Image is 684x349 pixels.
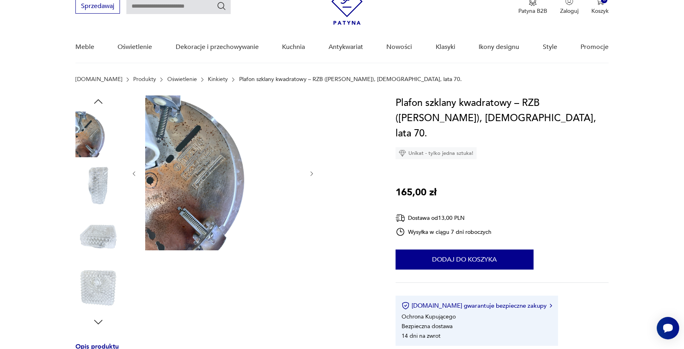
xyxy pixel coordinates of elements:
[543,32,557,63] a: Style
[396,147,477,159] div: Unikat - tylko jedna sztuka!
[75,163,121,209] img: Zdjęcie produktu Plafon szklany kwadratowy – RZB (Rudolf Zimmermann Bamberg), Niemcy, lata 70.
[396,227,492,237] div: Wysyłka w ciągu 7 dni roboczych
[396,95,609,141] h1: Plafon szklany kwadratowy – RZB ([PERSON_NAME]), [DEMOGRAPHIC_DATA], lata 70.
[75,214,121,260] img: Zdjęcie produktu Plafon szklany kwadratowy – RZB (Rudolf Zimmermann Bamberg), Niemcy, lata 70.
[591,7,609,15] p: Koszyk
[518,7,547,15] p: Patyna B2B
[118,32,152,63] a: Oświetlenie
[208,76,228,83] a: Kinkiety
[396,213,405,223] img: Ikona dostawy
[402,313,456,321] li: Ochrona Kupującego
[167,76,197,83] a: Oświetlenie
[75,76,122,83] a: [DOMAIN_NAME]
[75,4,120,10] a: Sprzedawaj
[396,250,534,270] button: Dodaj do koszyka
[396,185,436,200] p: 165,00 zł
[399,150,406,157] img: Ikona diamentu
[402,302,410,310] img: Ikona certyfikatu
[479,32,519,63] a: Ikony designu
[386,32,412,63] a: Nowości
[402,302,552,310] button: [DOMAIN_NAME] gwarantuje bezpieczne zakupy
[402,332,440,340] li: 14 dni na zwrot
[145,95,300,250] img: Zdjęcie produktu Plafon szklany kwadratowy – RZB (Rudolf Zimmermann Bamberg), Niemcy, lata 70.
[329,32,363,63] a: Antykwariat
[580,32,609,63] a: Promocje
[133,76,156,83] a: Produkty
[560,7,578,15] p: Zaloguj
[239,76,462,83] p: Plafon szklany kwadratowy – RZB ([PERSON_NAME]), [DEMOGRAPHIC_DATA], lata 70.
[402,323,453,330] li: Bezpieczna dostawa
[282,32,305,63] a: Kuchnia
[75,32,94,63] a: Meble
[75,112,121,157] img: Zdjęcie produktu Plafon szklany kwadratowy – RZB (Rudolf Zimmermann Bamberg), Niemcy, lata 70.
[176,32,259,63] a: Dekoracje i przechowywanie
[217,1,226,11] button: Szukaj
[436,32,455,63] a: Klasyki
[396,213,492,223] div: Dostawa od 13,00 PLN
[550,304,552,308] img: Ikona strzałki w prawo
[75,265,121,311] img: Zdjęcie produktu Plafon szklany kwadratowy – RZB (Rudolf Zimmermann Bamberg), Niemcy, lata 70.
[657,317,679,339] iframe: Smartsupp widget button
